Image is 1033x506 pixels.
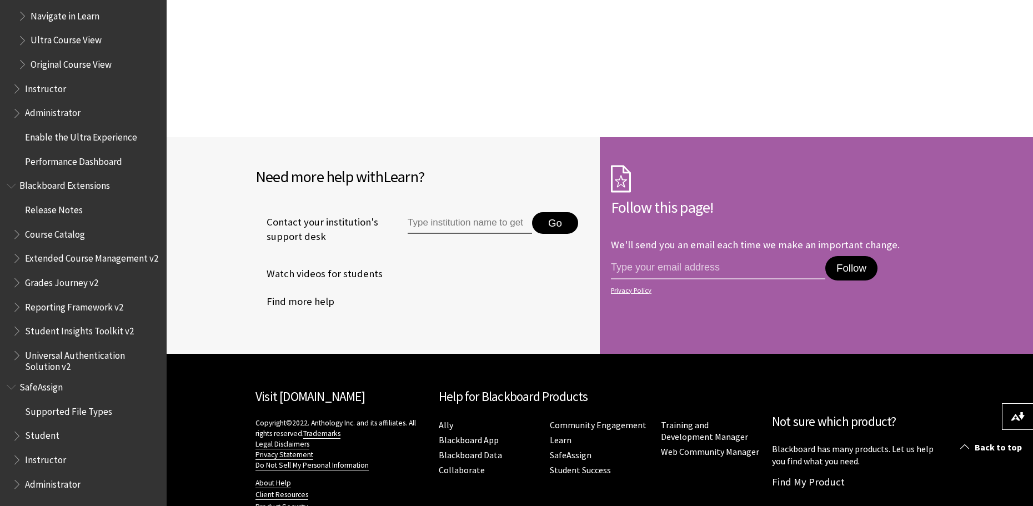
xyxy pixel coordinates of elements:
[255,215,382,244] span: Contact your institution's support desk
[25,249,158,264] span: Extended Course Management v2
[25,79,66,94] span: Instructor
[255,293,334,310] a: Find more help
[439,434,499,446] a: Blackboard App
[255,490,308,500] a: Client Resources
[25,450,66,465] span: Instructor
[772,475,845,488] a: Find My Product
[303,429,340,439] a: Trademarks
[255,388,365,404] a: Visit [DOMAIN_NAME]
[408,212,532,234] input: Type institution name to get support
[611,165,631,193] img: Subscription Icon
[661,419,748,443] a: Training and Development Manager
[383,167,418,187] span: Learn
[772,412,944,432] h2: Not sure which product?
[19,177,110,192] span: Blackboard Extensions
[25,475,81,490] span: Administrator
[952,437,1033,458] a: Back to top
[532,212,578,234] button: Go
[25,201,83,216] span: Release Notes
[7,378,160,493] nav: Book outline for Blackboard SafeAssign
[611,238,900,251] p: We'll send you an email each time we make an important change.
[772,443,944,468] p: Blackboard has many products. Let us help you find what you need.
[25,152,122,167] span: Performance Dashboard
[25,128,137,143] span: Enable the Ultra Experience
[439,419,453,431] a: Ally
[439,449,502,461] a: Blackboard Data
[25,104,81,119] span: Administrator
[255,439,309,449] a: Legal Disclaimers
[550,449,591,461] a: SafeAssign
[255,478,291,488] a: About Help
[255,418,428,470] p: Copyright©2022. Anthology Inc. and its affiliates. All rights reserved.
[25,322,134,337] span: Student Insights Toolkit v2
[25,427,59,442] span: Student
[661,446,759,458] a: Web Community Manager
[439,387,761,407] h2: Help for Blackboard Products
[25,273,98,288] span: Grades Journey v2
[25,225,85,240] span: Course Catalog
[25,346,159,372] span: Universal Authentication Solution v2
[255,460,369,470] a: Do Not Sell My Personal Information
[7,177,160,373] nav: Book outline for Blackboard Extensions
[439,464,485,476] a: Collaborate
[550,434,571,446] a: Learn
[611,256,825,279] input: email address
[31,31,102,46] span: Ultra Course View
[550,464,611,476] a: Student Success
[19,378,63,393] span: SafeAssign
[255,165,589,188] h2: Need more help with ?
[611,287,941,294] a: Privacy Policy
[550,419,646,431] a: Community Engagement
[611,196,944,219] h2: Follow this page!
[31,55,112,70] span: Original Course View
[825,256,877,280] button: Follow
[25,298,123,313] span: Reporting Framework v2
[255,265,383,282] a: Watch videos for students
[31,7,99,22] span: Navigate in Learn
[255,450,313,460] a: Privacy Statement
[25,402,112,417] span: Supported File Types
